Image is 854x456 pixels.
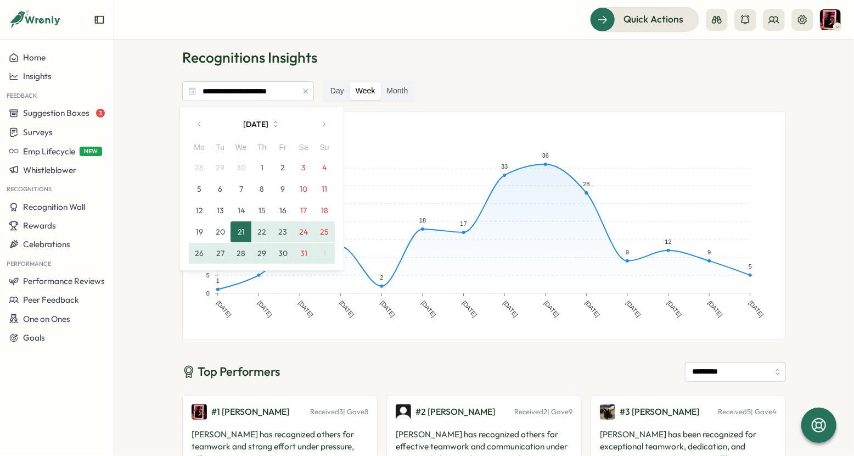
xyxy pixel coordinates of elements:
button: 17 [293,200,314,221]
button: 5 [189,179,210,199]
button: 2 [272,157,293,178]
button: 15 [251,200,272,221]
p: Received 5 | Gave 4 [718,407,777,417]
button: 3 [293,157,314,178]
img: 11e0a155c4be27fec1fe8976619b877b.jpg [396,404,411,420]
span: NEW [80,147,102,156]
button: 26 [189,243,210,264]
span: Surveys [23,127,53,137]
text: [DATE] [379,299,396,318]
button: 7 [231,179,251,199]
span: Performance Reviews [23,276,105,286]
button: 19 [189,221,210,242]
span: Rewards [23,220,56,231]
span: Whistleblower [23,165,76,175]
div: Th [251,142,272,154]
button: 30 [231,157,251,178]
span: 3 [96,109,105,118]
span: Quick Actions [623,12,683,26]
button: 4 [314,157,335,178]
button: 13 [210,200,231,221]
span: Home [23,52,46,63]
p: Recognitions Given [196,125,772,142]
text: 5 [206,272,210,279]
span: One on Ones [23,314,70,324]
button: 20 [210,221,231,242]
button: 18 [314,200,335,221]
text: [DATE] [420,299,437,318]
button: 14 [231,200,251,221]
button: 24 [293,221,314,242]
span: Celebrations [23,239,70,249]
span: Goals [23,332,45,343]
span: # 2 [PERSON_NAME] [415,406,495,417]
div: Sa [293,142,314,154]
button: 28 [189,157,210,178]
button: 25 [314,221,335,242]
button: 27 [210,243,231,264]
button: 30 [272,243,293,264]
span: Peer Feedback [23,294,79,305]
button: 10 [293,179,314,199]
div: Mo [189,142,210,154]
div: Tu [210,142,231,154]
button: 6 [210,179,231,199]
text: [DATE] [297,299,314,318]
button: 29 [251,243,272,264]
text: [DATE] [502,299,519,318]
button: 28 [231,243,251,264]
a: #2 [PERSON_NAME] [415,405,495,419]
button: 1 [314,243,335,264]
img: 6967044684245_aa9376eba00d2c98b63b_original.png [600,404,615,420]
button: 29 [210,157,231,178]
text: [DATE] [256,299,273,318]
div: Su [314,142,335,154]
text: [DATE] [584,299,601,318]
h3: Top Performers [182,363,280,380]
button: 9 [272,179,293,199]
text: [DATE] [666,299,683,318]
span: # 3 [PERSON_NAME] [620,406,699,417]
text: [DATE] [707,299,724,318]
label: Month [381,82,413,100]
text: [DATE] [543,299,560,318]
text: [DATE] [625,299,642,318]
div: Fr [272,142,293,154]
button: 22 [251,221,272,242]
text: [DATE] [215,299,232,318]
img: 6430450169410_a8b2e9b40d19730abc46_original.png [192,404,207,420]
label: Day [325,82,350,100]
p: Recognitions Insights [182,48,786,67]
img: Ruth [820,9,841,30]
a: #1 [PERSON_NAME] [211,405,289,419]
span: # 1 [PERSON_NAME] [211,406,289,417]
button: Expand sidebar [94,14,105,25]
span: Suggestion Boxes [23,108,89,118]
text: [DATE] [748,299,765,318]
a: #3 [PERSON_NAME] [620,405,699,419]
text: 0 [206,290,210,297]
p: Received 2 | Gave 9 [514,407,572,417]
button: 23 [272,221,293,242]
button: 21 [231,221,251,242]
span: Insights [23,71,52,81]
span: Recognition Wall [23,202,85,212]
button: 11 [314,179,335,199]
button: Quick Actions [590,7,699,31]
button: 8 [251,179,272,199]
button: 1 [251,157,272,178]
text: [DATE] [461,299,478,318]
span: Emp Lifecycle [23,146,75,157]
button: 12 [189,200,210,221]
text: [DATE] [338,299,355,318]
p: Received 3 | Gave 8 [310,407,368,417]
button: [DATE] [211,113,313,135]
button: 31 [293,243,314,264]
button: 16 [272,200,293,221]
label: Week [350,82,381,100]
div: We [231,142,251,154]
